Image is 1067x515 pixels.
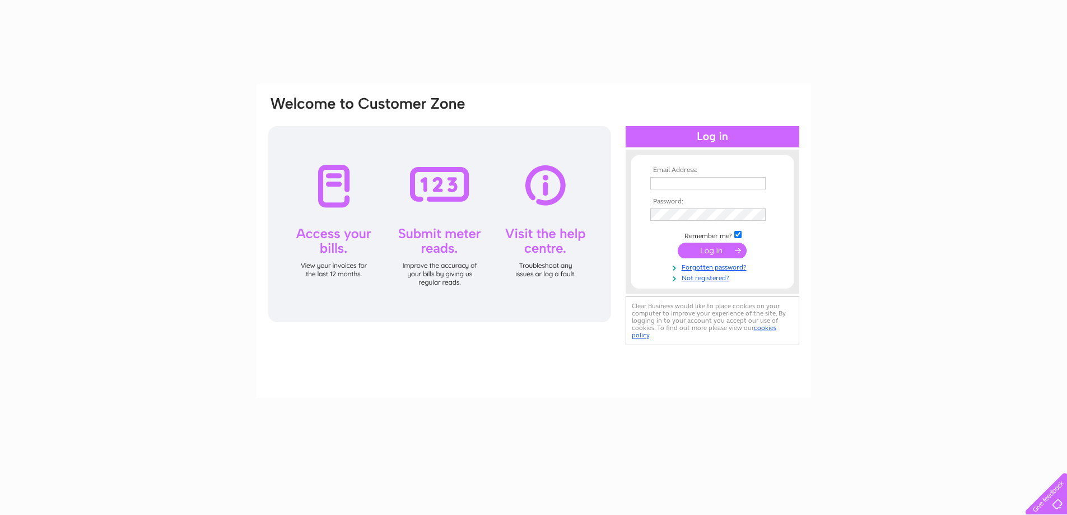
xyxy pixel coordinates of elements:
[647,229,777,240] td: Remember me?
[678,243,747,258] input: Submit
[647,166,777,174] th: Email Address:
[632,324,776,339] a: cookies policy
[650,261,777,272] a: Forgotten password?
[647,198,777,206] th: Password:
[650,272,777,282] a: Not registered?
[626,296,799,345] div: Clear Business would like to place cookies on your computer to improve your experience of the sit...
